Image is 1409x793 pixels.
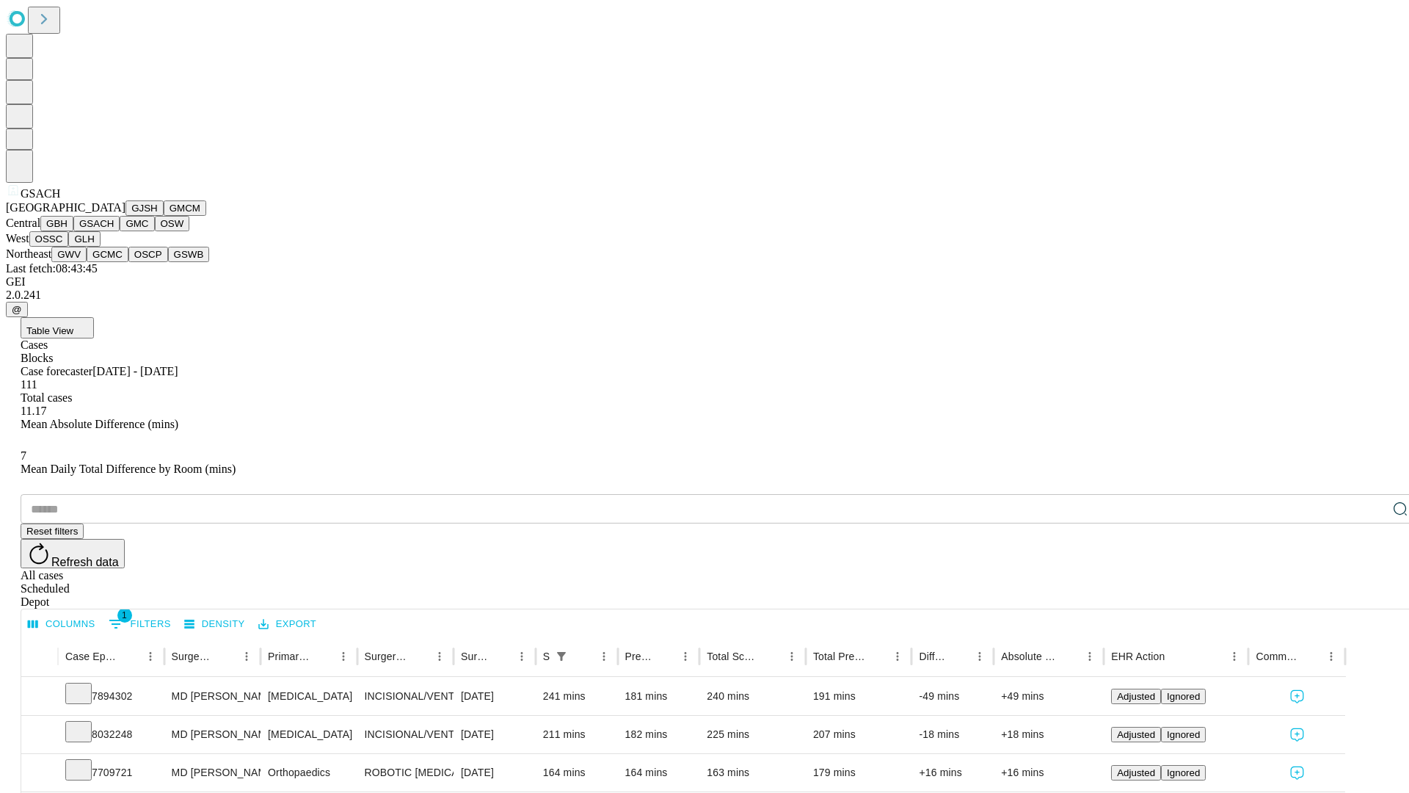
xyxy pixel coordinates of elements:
button: Menu [1224,646,1245,667]
span: Mean Daily Total Difference by Room (mins) [21,463,236,475]
div: Difference [919,651,947,662]
div: Scheduled In Room Duration [543,651,550,662]
span: Central [6,217,40,229]
button: Ignored [1161,727,1206,742]
div: 2.0.241 [6,289,1403,302]
button: Export [255,613,320,636]
button: Menu [1321,646,1341,667]
button: GSACH [73,216,120,231]
div: Total Scheduled Duration [707,651,760,662]
div: [DATE] [461,716,528,753]
div: 163 mins [707,754,798,792]
button: Sort [655,646,675,667]
button: Menu [333,646,354,667]
button: Adjusted [1111,765,1161,781]
span: @ [12,304,22,315]
span: Total cases [21,391,72,404]
span: Adjusted [1117,729,1155,740]
div: Surgery Name [365,651,407,662]
span: Ignored [1167,729,1200,740]
button: GWV [51,247,87,262]
button: Menu [887,646,908,667]
button: Expand [29,684,51,710]
button: Menu [969,646,990,667]
button: Adjusted [1111,727,1161,742]
button: Sort [409,646,429,667]
div: 7709721 [65,754,157,792]
button: Sort [1059,646,1079,667]
div: Primary Service [268,651,310,662]
div: 1 active filter [551,646,572,667]
button: GBH [40,216,73,231]
div: +49 mins [1001,678,1096,715]
div: 181 mins [625,678,693,715]
button: Ignored [1161,689,1206,704]
div: Surgery Date [461,651,489,662]
div: 207 mins [813,716,905,753]
span: [DATE] - [DATE] [92,365,178,377]
span: Ignored [1167,767,1200,778]
div: INCISIONAL/VENTRAL/SPIGELIAN [MEDICAL_DATA] INITIAL 3-10 CM REDUCIBLE [365,716,446,753]
div: Orthopaedics [268,754,349,792]
button: Menu [782,646,802,667]
div: +16 mins [1001,754,1096,792]
button: GMCM [164,200,206,216]
button: Menu [236,646,257,667]
button: Menu [140,646,161,667]
div: [DATE] [461,754,528,792]
span: Table View [26,325,73,336]
div: 164 mins [625,754,693,792]
div: Comments [1256,651,1298,662]
span: Refresh data [51,556,119,568]
button: Menu [429,646,450,667]
div: Absolute Difference [1001,651,1057,662]
div: 191 mins [813,678,905,715]
button: OSW [155,216,190,231]
button: Menu [1079,646,1100,667]
div: [MEDICAL_DATA] [268,716,349,753]
div: Total Predicted Duration [813,651,866,662]
button: GLH [68,231,100,247]
span: Ignored [1167,691,1200,702]
div: 182 mins [625,716,693,753]
span: GSACH [21,187,60,200]
button: Sort [1166,646,1187,667]
div: +16 mins [919,754,986,792]
button: Sort [216,646,236,667]
button: Reset filters [21,524,84,539]
button: Density [181,613,249,636]
div: MD [PERSON_NAME] [172,716,253,753]
button: Menu [594,646,614,667]
span: Adjusted [1117,691,1155,702]
button: Adjusted [1111,689,1161,704]
div: [MEDICAL_DATA] [268,678,349,715]
button: Show filters [551,646,572,667]
div: Case Epic Id [65,651,118,662]
span: Mean Absolute Difference (mins) [21,418,178,430]
span: [GEOGRAPHIC_DATA] [6,201,125,214]
button: Select columns [24,613,99,636]
button: GJSH [125,200,164,216]
div: GEI [6,275,1403,289]
span: Northeast [6,247,51,260]
div: Predicted In Room Duration [625,651,654,662]
button: Menu [675,646,696,667]
div: -49 mins [919,678,986,715]
div: ROBOTIC [MEDICAL_DATA] KNEE TOTAL [365,754,446,792]
button: OSSC [29,231,69,247]
div: MD [PERSON_NAME] [172,754,253,792]
span: Reset filters [26,526,78,537]
button: @ [6,302,28,317]
button: Expand [29,723,51,748]
div: 211 mins [543,716,611,753]
span: West [6,232,29,245]
div: 7894302 [65,678,157,715]
button: Table View [21,317,94,338]
button: Sort [1300,646,1321,667]
button: Sort [573,646,594,667]
div: [DATE] [461,678,528,715]
span: 11.17 [21,405,46,417]
span: Last fetch: 08:43:45 [6,262,98,275]
button: Sort [491,646,511,667]
div: 179 mins [813,754,905,792]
